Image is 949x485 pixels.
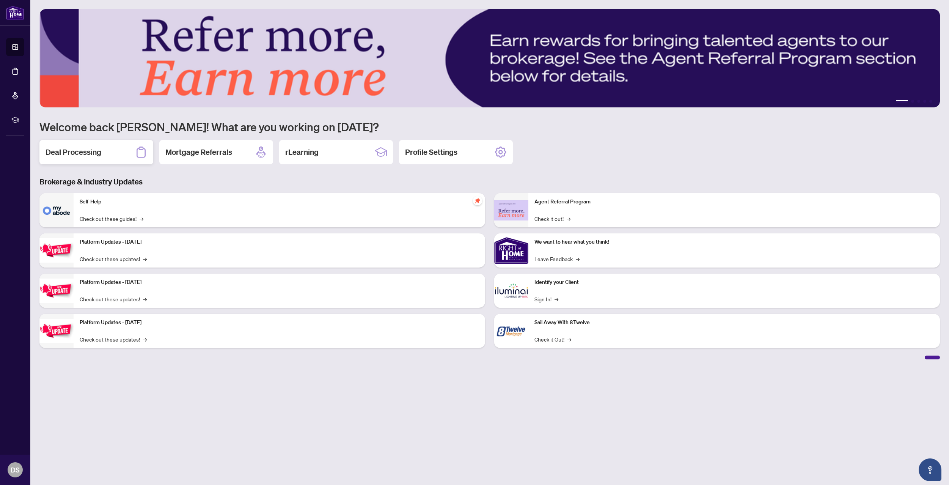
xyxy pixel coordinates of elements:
[285,147,319,157] h2: rLearning
[534,198,934,206] p: Agent Referral Program
[917,100,920,103] button: 3
[494,314,528,348] img: Sail Away With 8Twelve
[80,278,479,287] p: Platform Updates - [DATE]
[39,193,74,227] img: Self-Help
[567,335,571,343] span: →
[534,238,934,246] p: We want to hear what you think!
[80,255,147,263] a: Check out these updates!→
[39,279,74,302] img: Platform Updates - July 8, 2025
[46,147,101,157] h2: Deal Processing
[39,238,74,262] img: Platform Updates - July 21, 2025
[39,319,74,343] img: Platform Updates - June 23, 2025
[896,100,908,103] button: 1
[143,295,147,303] span: →
[80,198,479,206] p: Self-Help
[80,214,143,223] a: Check out these guides!→
[494,233,528,268] img: We want to hear what you think!
[143,255,147,263] span: →
[473,196,482,205] span: pushpin
[929,100,932,103] button: 5
[494,274,528,308] img: Identify your Client
[576,255,580,263] span: →
[534,255,580,263] a: Leave Feedback→
[534,318,934,327] p: Sail Away With 8Twelve
[919,458,941,481] button: Open asap
[534,214,570,223] a: Check it out!→
[80,238,479,246] p: Platform Updates - [DATE]
[39,120,940,134] h1: Welcome back [PERSON_NAME]! What are you working on [DATE]?
[567,214,570,223] span: →
[494,200,528,221] img: Agent Referral Program
[39,176,940,187] h3: Brokerage & Industry Updates
[140,214,143,223] span: →
[6,6,24,20] img: logo
[11,465,20,475] span: DS
[143,335,147,343] span: →
[534,335,571,343] a: Check it Out!→
[80,318,479,327] p: Platform Updates - [DATE]
[80,335,147,343] a: Check out these updates!→
[165,147,232,157] h2: Mortgage Referrals
[80,295,147,303] a: Check out these updates!→
[39,9,940,107] img: Slide 0
[405,147,457,157] h2: Profile Settings
[911,100,914,103] button: 2
[923,100,926,103] button: 4
[534,295,558,303] a: Sign In!→
[534,278,934,287] p: Identify your Client
[555,295,558,303] span: →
